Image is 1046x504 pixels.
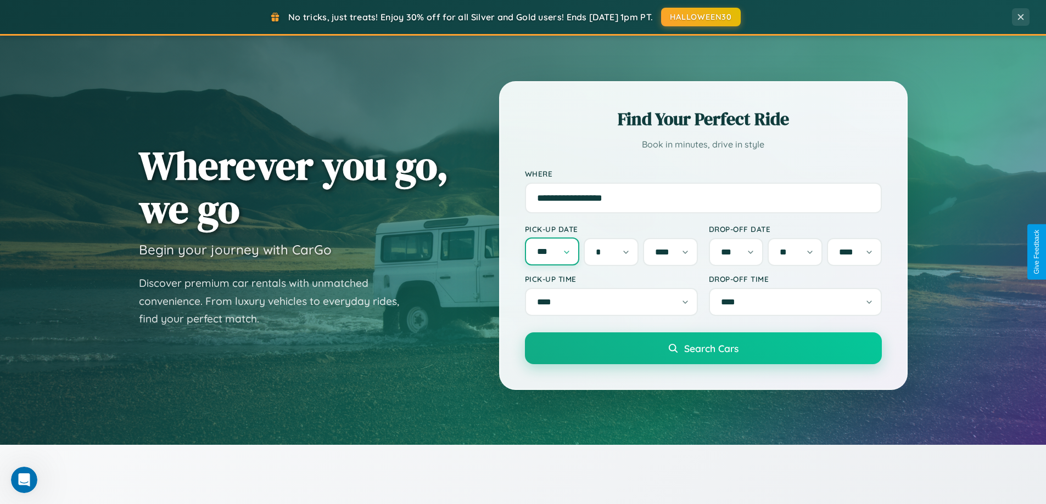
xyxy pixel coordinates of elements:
span: Search Cars [684,342,739,354]
label: Where [525,169,882,178]
label: Pick-up Date [525,224,698,234]
p: Book in minutes, drive in style [525,137,882,152]
iframe: Intercom live chat [11,467,37,493]
h1: Wherever you go, we go [139,144,449,230]
h3: Begin your journey with CarGo [139,241,332,258]
span: No tricks, just treats! Enjoy 30% off for all Silver and Gold users! Ends [DATE] 1pm PT. [288,12,653,22]
div: Give Feedback [1033,230,1041,274]
label: Drop-off Date [709,224,882,234]
label: Pick-up Time [525,274,698,284]
button: Search Cars [525,332,882,364]
label: Drop-off Time [709,274,882,284]
button: HALLOWEEN30 [661,8,741,26]
p: Discover premium car rentals with unmatched convenience. From luxury vehicles to everyday rides, ... [139,274,413,328]
h2: Find Your Perfect Ride [525,107,882,131]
